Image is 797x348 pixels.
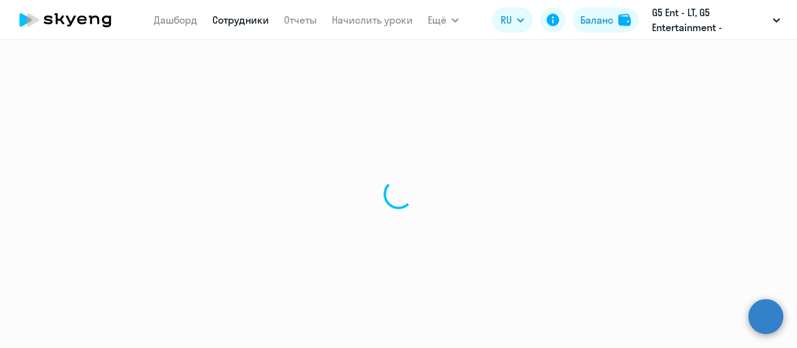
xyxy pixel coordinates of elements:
[501,12,512,27] span: RU
[212,14,269,26] a: Сотрудники
[492,7,533,32] button: RU
[332,14,413,26] a: Начислить уроки
[428,12,446,27] span: Ещё
[428,7,459,32] button: Ещё
[618,14,631,26] img: balance
[652,5,768,35] p: G5 Ent - LT, G5 Entertainment - [GEOGRAPHIC_DATA] / G5 Holdings LTD
[580,12,613,27] div: Баланс
[154,14,197,26] a: Дашборд
[573,7,638,32] button: Балансbalance
[646,5,786,35] button: G5 Ent - LT, G5 Entertainment - [GEOGRAPHIC_DATA] / G5 Holdings LTD
[284,14,317,26] a: Отчеты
